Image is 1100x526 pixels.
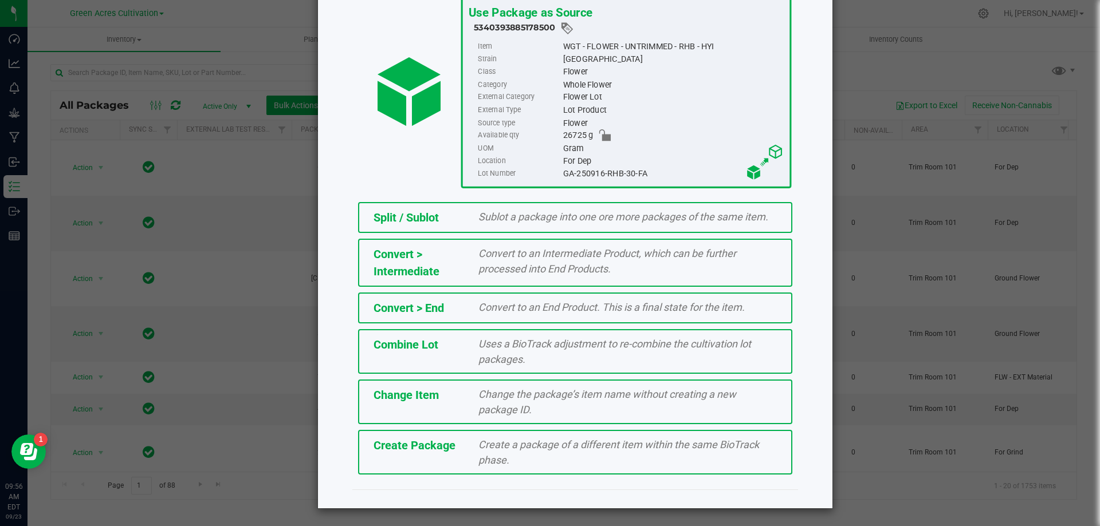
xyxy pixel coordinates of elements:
[478,40,560,53] label: Item
[374,247,439,278] span: Convert > Intermediate
[563,53,783,65] div: [GEOGRAPHIC_DATA]
[478,247,736,275] span: Convert to an Intermediate Product, which can be further processed into End Products.
[374,211,439,224] span: Split / Sublot
[478,438,759,466] span: Create a package of a different item within the same BioTrack phase.
[478,78,560,91] label: Category
[563,40,783,53] div: WGT - FLOWER - UNTRIMMED - RHB - HYI
[563,104,783,116] div: Lot Product
[478,53,560,65] label: Strain
[478,338,751,365] span: Uses a BioTrack adjustment to re-combine the cultivation lot packages.
[563,117,783,129] div: Flower
[374,388,439,402] span: Change Item
[374,338,438,351] span: Combine Lot
[478,211,768,223] span: Sublot a package into one ore more packages of the same item.
[563,129,593,142] span: 26725 g
[478,104,560,116] label: External Type
[374,438,455,452] span: Create Package
[563,155,783,167] div: For Dep
[478,301,745,313] span: Convert to an End Product. This is a final state for the item.
[478,388,736,416] span: Change the package’s item name without creating a new package ID.
[34,433,48,446] iframe: Resource center unread badge
[478,142,560,155] label: UOM
[478,167,560,180] label: Lot Number
[478,66,560,78] label: Class
[468,5,592,19] span: Use Package as Source
[11,434,46,469] iframe: Resource center
[478,129,560,142] label: Available qty
[474,21,784,35] div: 5340393885178500
[374,301,444,315] span: Convert > End
[563,167,783,180] div: GA-250916-RHB-30-FA
[563,78,783,91] div: Whole Flower
[563,91,783,104] div: Flower Lot
[563,142,783,155] div: Gram
[478,91,560,104] label: External Category
[563,66,783,78] div: Flower
[478,155,560,167] label: Location
[478,117,560,129] label: Source type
